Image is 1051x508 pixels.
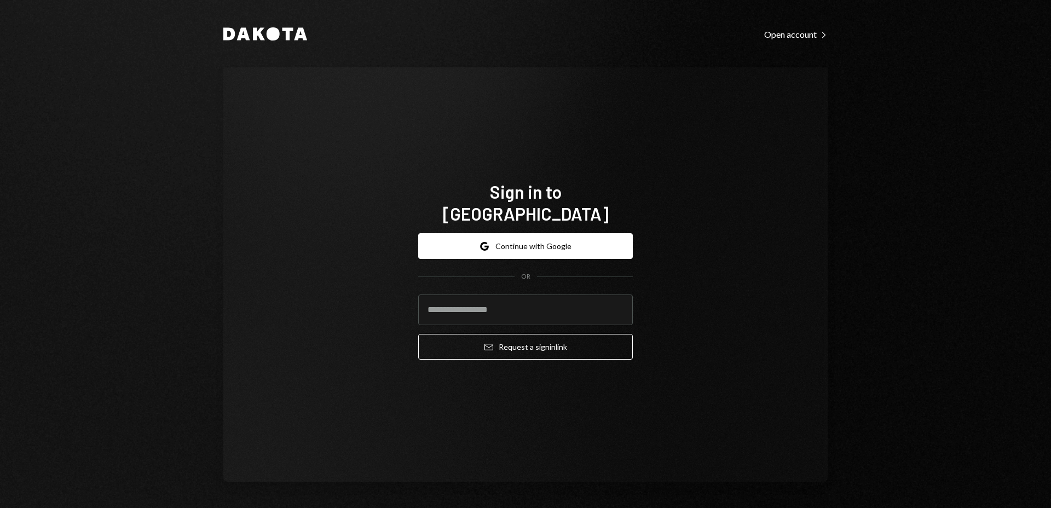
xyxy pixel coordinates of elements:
[764,28,828,40] a: Open account
[418,334,633,360] button: Request a signinlink
[418,233,633,259] button: Continue with Google
[418,181,633,224] h1: Sign in to [GEOGRAPHIC_DATA]
[764,29,828,40] div: Open account
[521,272,530,281] div: OR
